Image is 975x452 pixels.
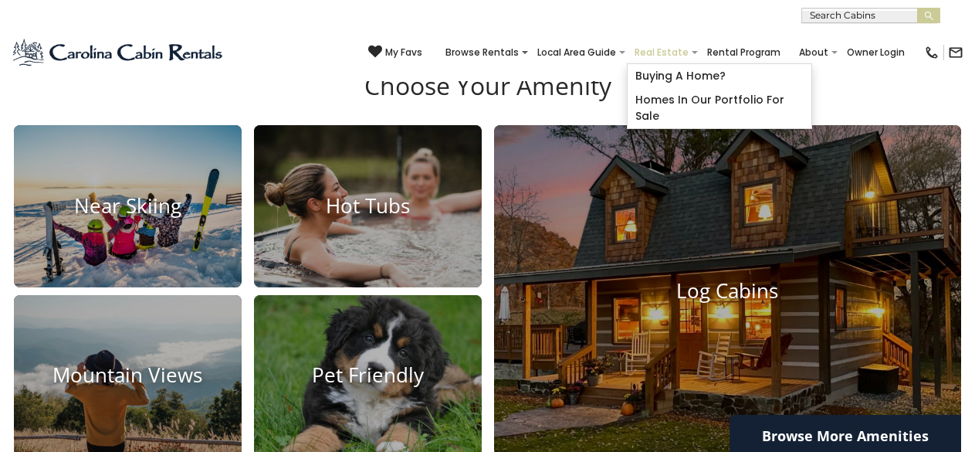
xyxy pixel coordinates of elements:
[494,279,962,303] h4: Log Cabins
[924,45,939,60] img: phone-regular-black.png
[12,71,963,125] h3: Choose Your Amenity
[628,64,811,88] a: Buying A Home?
[791,42,836,63] a: About
[254,194,482,218] h4: Hot Tubs
[385,46,422,59] span: My Favs
[254,125,482,287] a: Hot Tubs
[14,125,242,287] a: Near Skiing
[839,42,912,63] a: Owner Login
[948,45,963,60] img: mail-regular-black.png
[368,45,422,60] a: My Favs
[628,88,811,128] a: Homes in Our Portfolio For Sale
[12,37,225,68] img: Blue-2.png
[530,42,624,63] a: Local Area Guide
[254,364,482,388] h4: Pet Friendly
[14,364,242,388] h4: Mountain Views
[627,42,696,63] a: Real Estate
[438,42,526,63] a: Browse Rentals
[14,194,242,218] h4: Near Skiing
[699,42,788,63] a: Rental Program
